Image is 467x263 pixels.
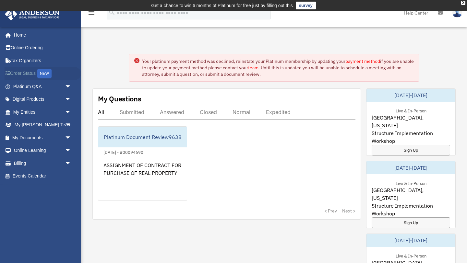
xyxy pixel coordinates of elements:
[266,109,291,115] div: Expedited
[296,2,316,9] a: survey
[151,2,293,9] div: Get a chance to win 6 months of Platinum for free just by filling out this
[366,161,455,174] div: [DATE]-[DATE]
[345,58,380,64] a: payment method
[461,1,465,5] div: close
[390,107,432,114] div: Live & In-Person
[5,170,81,183] a: Events Calendar
[65,131,78,144] span: arrow_drop_down
[372,217,450,228] a: Sign Up
[5,80,81,93] a: Platinum Q&Aarrow_drop_down
[390,252,432,259] div: Live & In-Person
[98,126,187,201] a: Platinum Document Review9638[DATE] - #00094690ASSIGNMENT OF CONTRACT FOR PURCHASE OF REAL PROPERTY
[37,69,52,78] div: NEW
[108,9,115,16] i: search
[366,89,455,102] div: [DATE]-[DATE]
[233,109,250,115] div: Normal
[65,93,78,106] span: arrow_drop_down
[372,202,450,217] span: Structure Implementation Workshop
[390,179,432,186] div: Live & In-Person
[65,106,78,119] span: arrow_drop_down
[366,234,455,247] div: [DATE]-[DATE]
[5,144,81,157] a: Online Learningarrow_drop_down
[5,106,81,119] a: My Entitiesarrow_drop_down
[5,54,81,67] a: Tax Organizers
[5,131,81,144] a: My Documentsarrow_drop_down
[5,67,81,80] a: Order StatusNEW
[3,8,62,20] img: Anderson Advisors Platinum Portal
[65,119,78,132] span: arrow_drop_down
[248,65,258,71] a: team
[98,94,141,104] div: My Questions
[5,29,78,41] a: Home
[65,80,78,93] span: arrow_drop_down
[142,58,414,77] div: Your platinum payment method was declined, reinstate your Platinum membership by updating your if...
[200,109,217,115] div: Closed
[5,119,81,131] a: My [PERSON_NAME] Teamarrow_drop_down
[98,156,187,207] div: ASSIGNMENT OF CONTRACT FOR PURCHASE OF REAL PROPERTY
[88,9,95,17] i: menu
[65,157,78,170] span: arrow_drop_down
[5,93,81,106] a: Digital Productsarrow_drop_down
[160,109,184,115] div: Answered
[98,127,187,147] div: Platinum Document Review9638
[372,129,450,145] span: Structure Implementation Workshop
[372,114,450,129] span: [GEOGRAPHIC_DATA], [US_STATE]
[65,144,78,157] span: arrow_drop_down
[372,186,450,202] span: [GEOGRAPHIC_DATA], [US_STATE]
[88,11,95,17] a: menu
[98,109,104,115] div: All
[452,8,462,17] img: User Pic
[5,41,81,54] a: Online Ordering
[372,145,450,155] a: Sign Up
[120,109,144,115] div: Submitted
[5,157,81,170] a: Billingarrow_drop_down
[98,148,149,155] div: [DATE] - #00094690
